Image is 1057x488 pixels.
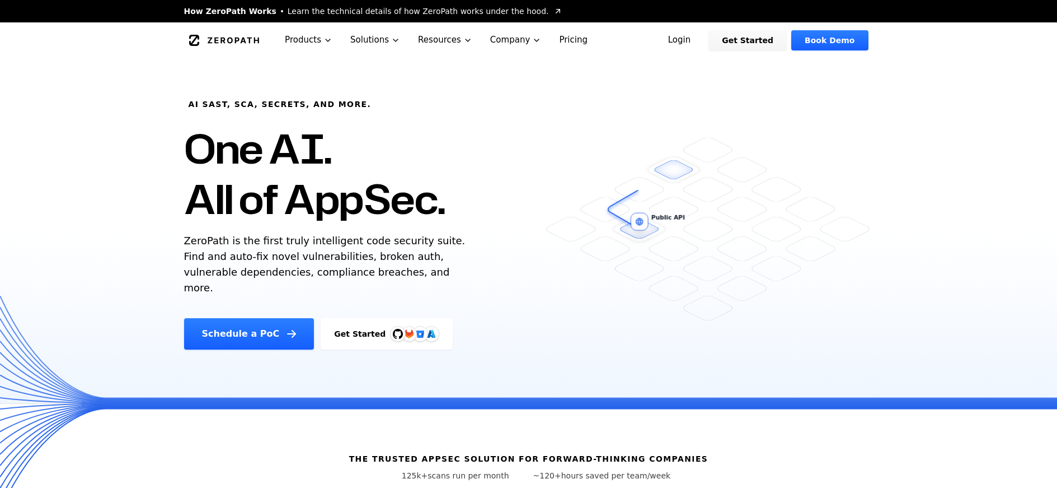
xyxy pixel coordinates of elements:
span: ~120+ [533,471,561,480]
img: GitHub [393,329,403,339]
a: Get StartedGitHubGitLabAzure [321,318,453,350]
button: Solutions [341,22,409,58]
a: How ZeroPath WorksLearn the technical details of how ZeroPath works under the hood. [184,6,562,17]
a: Schedule a PoC [184,318,314,350]
button: Company [481,22,551,58]
img: GitLab [398,323,420,345]
svg: Bitbucket [414,328,426,340]
p: hours saved per team/week [533,470,671,481]
button: Resources [409,22,481,58]
span: Learn the technical details of how ZeroPath works under the hood. [288,6,549,17]
span: 125k+ [402,471,428,480]
a: Pricing [550,22,596,58]
p: ZeroPath is the first truly intelligent code security suite. Find and auto-fix novel vulnerabilit... [184,233,471,296]
span: How ZeroPath Works [184,6,276,17]
a: Get Started [708,30,787,50]
p: scans run per month [387,470,524,481]
a: Book Demo [791,30,868,50]
a: Login [655,30,704,50]
h6: AI SAST, SCA, Secrets, and more. [189,99,372,110]
nav: Global [171,22,887,58]
img: Azure [427,329,436,338]
h1: One AI. All of AppSec. [184,123,445,224]
button: Products [276,22,341,58]
h6: The Trusted AppSec solution for forward-thinking companies [349,453,708,464]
